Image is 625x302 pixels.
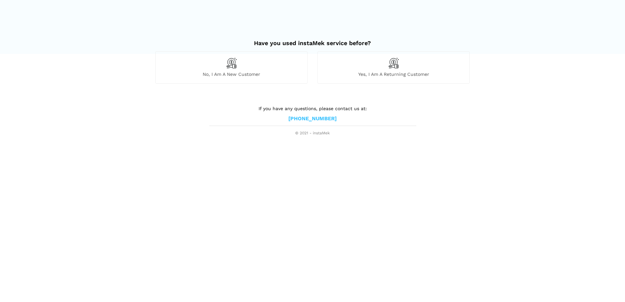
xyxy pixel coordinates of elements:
[318,71,469,77] span: Yes, I am a returning customer
[210,131,415,136] span: © 2021 - instaMek
[288,115,337,122] a: [PHONE_NUMBER]
[156,71,307,77] span: No, I am a new customer
[155,33,470,47] h2: Have you used instaMek service before?
[210,105,415,112] p: If you have any questions, please contact us at:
